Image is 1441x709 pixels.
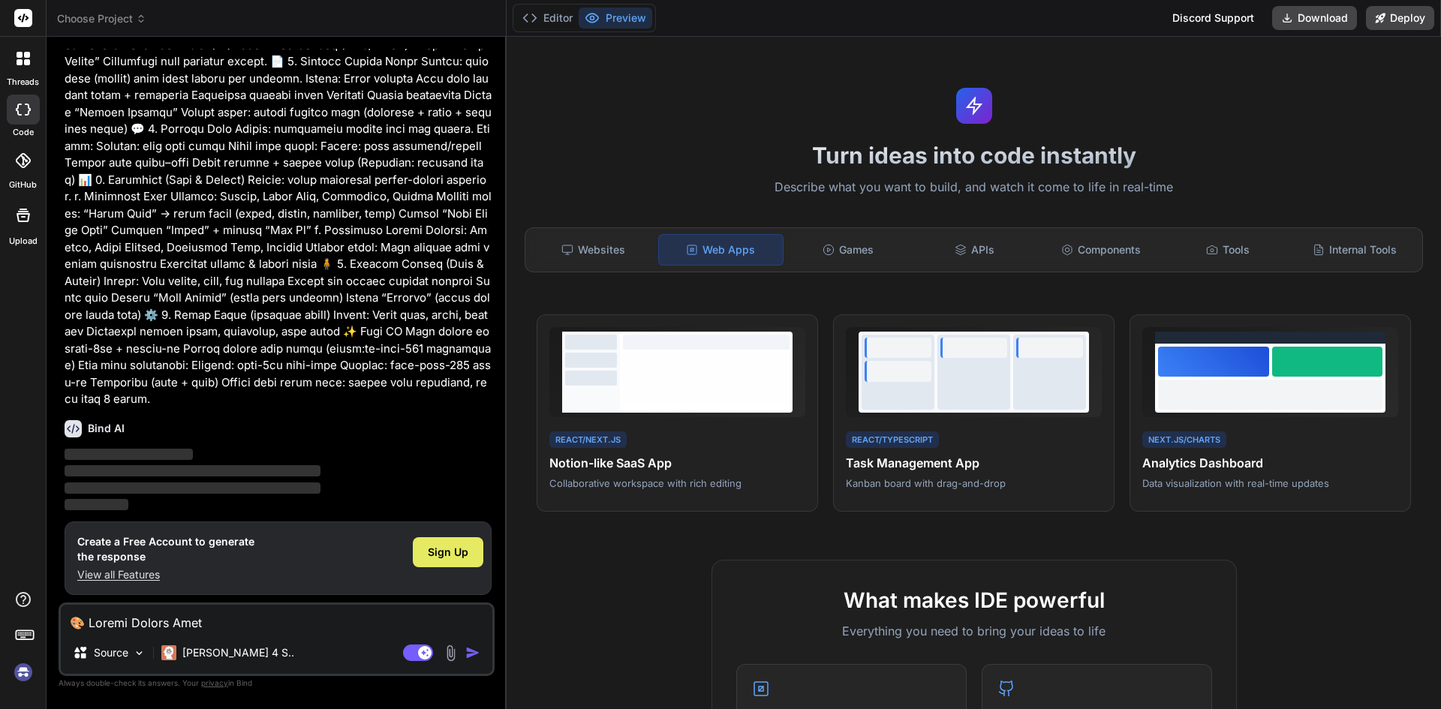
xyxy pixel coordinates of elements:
button: Editor [516,8,579,29]
p: Source [94,645,128,660]
p: Describe what you want to build, and watch it come to life in real-time [516,178,1432,197]
button: Download [1272,6,1357,30]
div: Games [787,234,910,266]
h4: Notion-like SaaS App [549,454,805,472]
div: Discord Support [1163,6,1263,30]
h1: Create a Free Account to generate the response [77,534,254,564]
p: Always double-check its answers. Your in Bind [59,676,495,690]
img: Pick Models [133,647,146,659]
h2: What makes IDE powerful [736,584,1212,616]
div: Tools [1166,234,1290,266]
h1: Turn ideas into code instantly [516,142,1432,169]
h4: Analytics Dashboard [1142,454,1398,472]
img: icon [465,645,480,660]
div: Internal Tools [1292,234,1416,266]
div: APIs [913,234,1036,266]
span: privacy [201,678,228,687]
div: Next.js/Charts [1142,431,1226,449]
p: View all Features [77,567,254,582]
p: Collaborative workspace with rich editing [549,476,805,490]
h4: Task Management App [846,454,1102,472]
label: GitHub [9,179,37,191]
div: React/Next.js [549,431,627,449]
span: Choose Project [57,11,146,26]
div: Web Apps [658,234,784,266]
span: Sign Up [428,545,468,560]
span: ‌ [65,449,193,460]
span: ‌ [65,465,320,476]
label: code [13,126,34,139]
p: Data visualization with real-time updates [1142,476,1398,490]
span: ‌ [65,482,320,494]
span: ‌ [65,499,128,510]
button: Deploy [1366,6,1434,30]
label: threads [7,76,39,89]
p: Everything you need to bring your ideas to life [736,622,1212,640]
img: signin [11,659,36,685]
div: Websites [531,234,655,266]
div: React/TypeScript [846,431,939,449]
button: Preview [579,8,652,29]
p: Kanban board with drag-and-drop [846,476,1102,490]
label: Upload [9,235,38,248]
img: Claude 4 Sonnet [161,645,176,660]
h6: Bind AI [88,421,125,436]
p: [PERSON_NAME] 4 S.. [182,645,294,660]
img: attachment [442,644,459,662]
div: Components [1039,234,1163,266]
